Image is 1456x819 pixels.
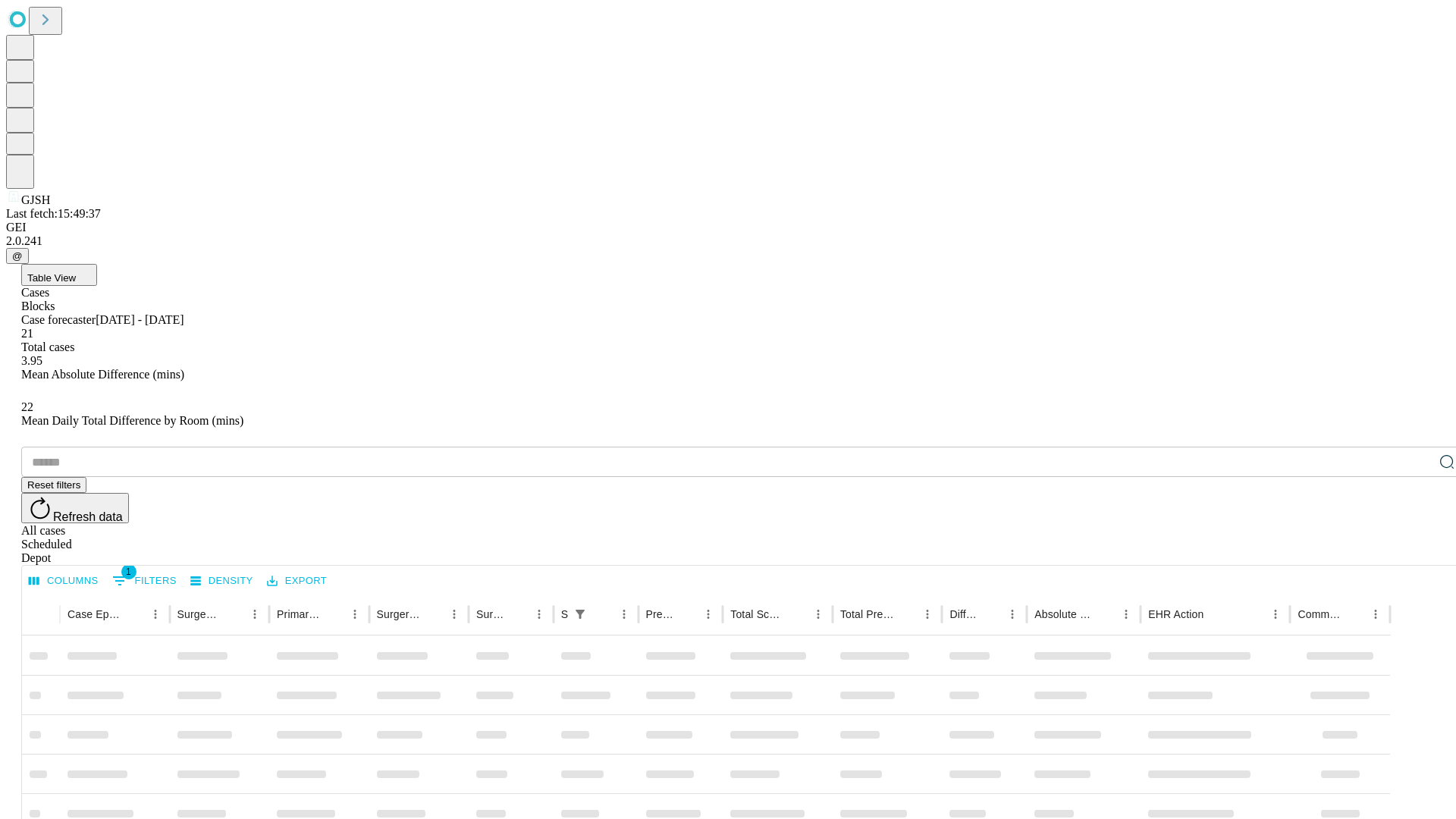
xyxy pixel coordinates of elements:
button: Menu [529,604,550,625]
button: Menu [698,604,719,625]
span: Mean Absolute Difference (mins) [21,368,184,381]
button: Menu [145,604,166,625]
button: Density [187,570,257,593]
button: Table View [21,264,97,286]
button: Sort [786,604,808,625]
span: Reset filters [27,479,80,491]
button: Menu [917,604,938,625]
span: Mean Daily Total Difference by Room (mins) [21,414,243,427]
span: @ [12,250,23,262]
button: Sort [1094,604,1116,625]
button: Select columns [25,570,102,593]
div: Surgery Name [377,608,421,620]
button: Menu [344,604,366,625]
div: Predicted In Room Duration [646,608,676,620]
span: Table View [27,272,76,284]
span: Refresh data [53,510,123,523]
button: Menu [1265,604,1286,625]
span: Total cases [21,340,74,353]
div: Surgery Date [476,608,506,620]
button: Sort [223,604,244,625]
button: Export [263,570,331,593]
div: Comments [1298,608,1341,620]
button: Sort [1344,604,1365,625]
div: EHR Action [1148,608,1203,620]
button: Menu [1116,604,1137,625]
button: Show filters [570,604,591,625]
span: GJSH [21,193,50,206]
button: Refresh data [21,493,129,523]
button: Sort [323,604,344,625]
button: Sort [422,604,444,625]
button: Sort [1205,604,1226,625]
button: Menu [613,604,635,625]
button: Menu [1365,604,1386,625]
button: Menu [444,604,465,625]
span: 22 [21,400,33,413]
div: Difference [949,608,979,620]
span: Last fetch: 15:49:37 [6,207,101,220]
button: Menu [808,604,829,625]
div: Total Scheduled Duration [730,608,785,620]
span: Case forecaster [21,313,96,326]
div: Surgeon Name [177,608,221,620]
span: 21 [21,327,33,340]
button: @ [6,248,29,264]
button: Menu [244,604,265,625]
button: Show filters [108,569,180,593]
span: 1 [121,564,136,579]
button: Sort [896,604,917,625]
div: Scheduled In Room Duration [561,608,568,620]
button: Sort [592,604,613,625]
span: [DATE] - [DATE] [96,313,184,326]
div: Total Predicted Duration [840,608,895,620]
button: Menu [1002,604,1023,625]
button: Sort [676,604,698,625]
button: Sort [981,604,1002,625]
button: Sort [124,604,145,625]
button: Sort [507,604,529,625]
div: GEI [6,221,1450,234]
div: 2.0.241 [6,234,1450,248]
button: Reset filters [21,477,86,493]
span: 3.95 [21,354,42,367]
div: Absolute Difference [1034,608,1093,620]
div: Case Epic Id [67,608,122,620]
div: Primary Service [277,608,321,620]
div: 1 active filter [570,604,591,625]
